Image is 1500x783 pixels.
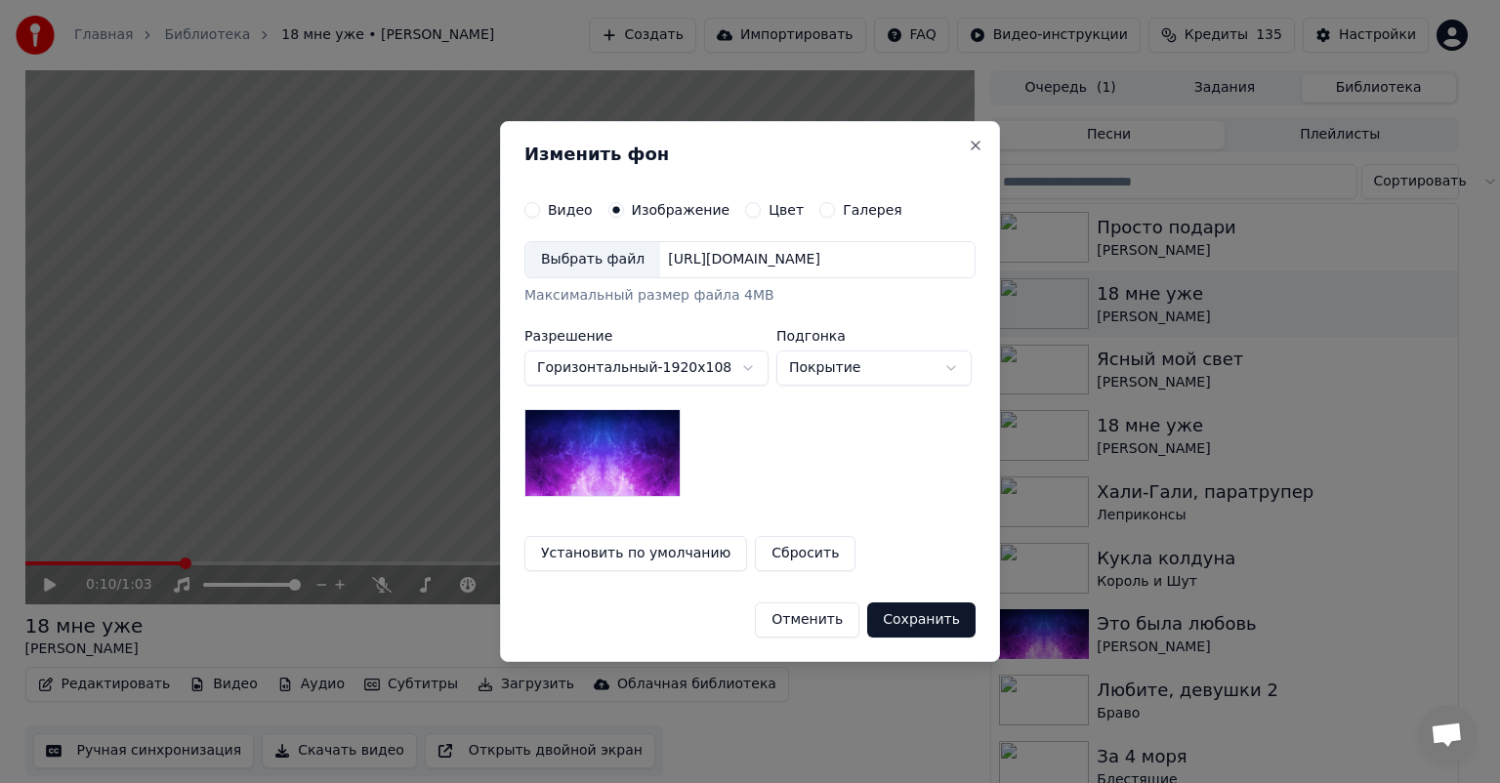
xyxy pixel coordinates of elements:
h2: Изменить фон [524,145,976,163]
div: Выбрать файл [525,242,660,277]
label: Галерея [843,203,902,217]
button: Сохранить [867,602,976,638]
label: Разрешение [524,329,769,343]
label: Видео [548,203,593,217]
label: Подгонка [776,329,972,343]
label: Цвет [769,203,804,217]
label: Изображение [632,203,730,217]
button: Установить по умолчанию [524,536,747,571]
div: Максимальный размер файла 4MB [524,286,976,306]
button: Сбросить [755,536,855,571]
button: Отменить [755,602,859,638]
div: [URL][DOMAIN_NAME] [660,250,828,269]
